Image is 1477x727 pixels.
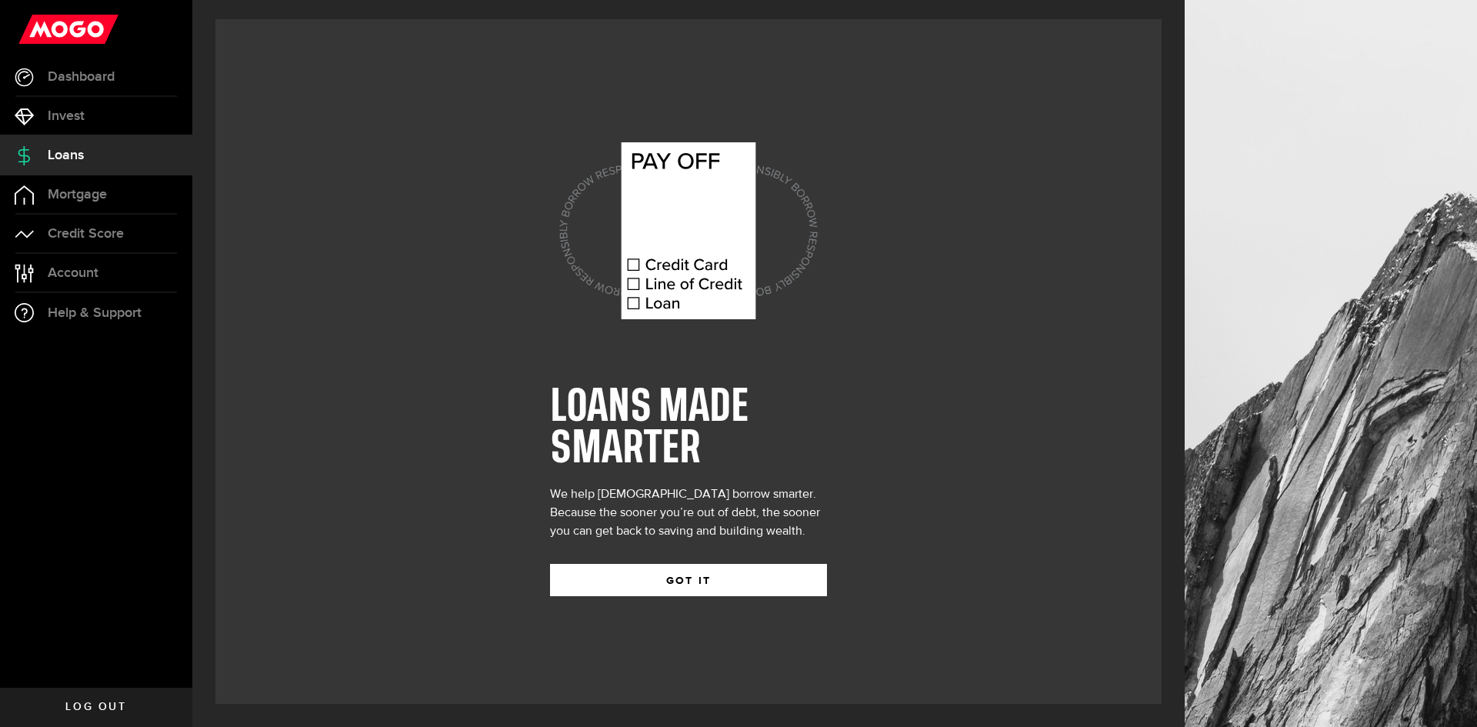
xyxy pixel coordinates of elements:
[65,702,126,712] span: Log out
[48,227,124,241] span: Credit Score
[48,188,107,202] span: Mortgage
[48,70,115,84] span: Dashboard
[550,387,827,470] h1: LOANS MADE SMARTER
[550,564,827,596] button: GOT IT
[48,109,85,123] span: Invest
[48,148,84,162] span: Loans
[550,485,827,541] div: We help [DEMOGRAPHIC_DATA] borrow smarter. Because the sooner you’re out of debt, the sooner you ...
[48,306,142,320] span: Help & Support
[48,266,98,280] span: Account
